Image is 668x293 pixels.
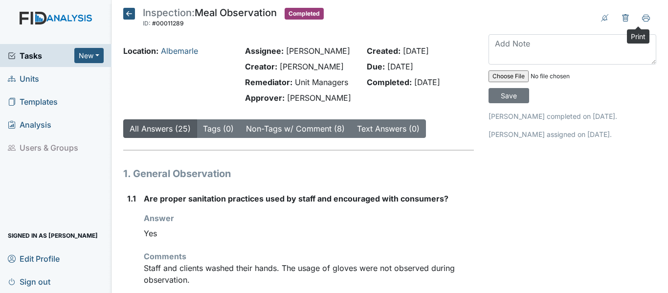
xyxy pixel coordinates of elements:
p: [PERSON_NAME] assigned on [DATE]. [489,129,656,139]
button: New [74,48,104,63]
strong: Created: [367,46,401,56]
strong: Creator: [245,62,277,71]
a: Albemarle [161,46,198,56]
label: Are proper sanitation practices used by staff and encouraged with consumers? [144,193,448,204]
span: Signed in as [PERSON_NAME] [8,228,98,243]
strong: Location: [123,46,158,56]
span: [DATE] [387,62,413,71]
a: Tasks [8,50,74,62]
a: All Answers (25) [130,124,191,134]
span: Analysis [8,117,51,132]
span: Completed [285,8,324,20]
strong: Due: [367,62,385,71]
span: Unit Managers [295,77,348,87]
div: Yes [144,224,474,243]
strong: Approver: [245,93,285,103]
strong: Completed: [367,77,412,87]
button: Text Answers (0) [351,119,426,138]
h1: 1. General Observation [123,166,474,181]
span: [DATE] [414,77,440,87]
label: 1.1 [127,193,136,204]
span: [PERSON_NAME] [280,62,344,71]
span: Inspection: [143,7,195,19]
span: [PERSON_NAME] [286,46,350,56]
span: Sign out [8,274,50,289]
span: [PERSON_NAME] [287,93,351,103]
p: Staff and clients washed their hands. The usage of gloves were not observed during observation. [144,262,474,286]
span: Templates [8,94,58,109]
strong: Remediator: [245,77,292,87]
label: Comments [144,250,186,262]
div: Meal Observation [143,8,277,29]
strong: Assignee: [245,46,284,56]
span: #00011289 [152,20,184,27]
p: [PERSON_NAME] completed on [DATE]. [489,111,656,121]
div: Print [627,29,649,44]
a: Tags (0) [203,124,234,134]
button: Non-Tags w/ Comment (8) [240,119,351,138]
input: Save [489,88,529,103]
strong: Answer [144,213,174,223]
a: Text Answers (0) [357,124,420,134]
button: All Answers (25) [123,119,197,138]
span: ID: [143,20,151,27]
button: Tags (0) [197,119,240,138]
a: Non-Tags w/ Comment (8) [246,124,345,134]
span: [DATE] [403,46,429,56]
span: Edit Profile [8,251,60,266]
span: Units [8,71,39,86]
